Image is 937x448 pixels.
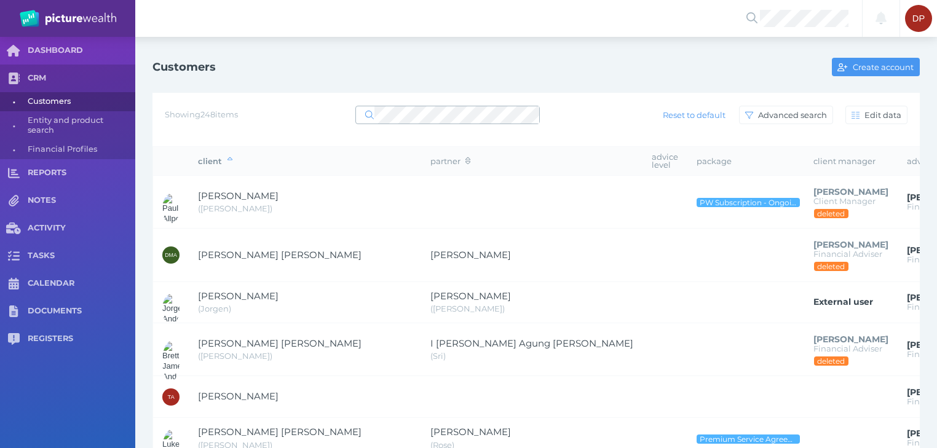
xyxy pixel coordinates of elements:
[28,306,135,316] span: DOCUMENTS
[198,351,272,361] span: Brett
[430,426,511,438] span: Rosetta Anderson
[430,290,511,302] span: Kerry Lynette Read
[699,434,797,444] span: Premium Service Agreement - Ongoing
[165,109,238,119] span: Showing 248 items
[813,186,888,197] span: Anthony Dermer (DELETED)
[813,196,876,206] span: Client Manager (DELETED)
[850,62,919,72] span: Create account
[28,73,135,84] span: CRM
[198,337,362,349] span: Brett James Anderson
[862,110,907,120] span: Edit data
[198,390,279,402] span: Timothy Anderson
[813,239,888,250] span: Catherine Maitland (DELETED)
[912,14,925,23] span: DP
[430,304,505,313] span: Kerry
[28,223,135,234] span: ACTIVITY
[845,106,907,124] button: Edit data
[658,110,731,120] span: Reset to default
[167,394,174,400] span: TA
[430,351,446,361] span: Sri
[905,5,932,32] div: David Parry
[165,252,177,258] span: DMA
[813,344,882,353] span: Financial Adviser (DELETED)
[816,262,845,271] span: deleted
[813,334,888,345] span: Frank Trim (DELETED)
[198,190,279,202] span: Paul Allport
[756,110,832,120] span: Advanced search
[813,296,873,307] span: External user
[198,203,272,213] span: Paul
[816,209,845,218] span: deleted
[162,194,180,224] img: Paul Allport
[430,249,511,261] span: Nola Joy Alvaro
[28,45,135,56] span: DASHBOARD
[699,198,797,207] span: PW Subscription - Ongoing
[198,156,232,166] span: client
[28,334,135,344] span: REGISTERS
[28,111,131,140] span: Entity and product search
[28,251,135,261] span: TASKS
[430,156,470,166] span: partner
[198,249,362,261] span: Dominic Martin Alvaro
[28,168,135,178] span: REPORTS
[162,294,180,324] img: Jorgen Andersen
[657,106,732,124] button: Reset to default
[198,426,362,438] span: Luke John Anderson
[832,58,920,76] button: Create account
[430,337,633,349] span: I Gusti Ayu Agung Sri Wahyuni Wahyuni
[813,249,882,259] span: Financial Adviser (DELETED)
[28,278,135,289] span: CALENDAR
[28,92,131,111] span: Customers
[152,60,216,74] h1: Customers
[816,356,845,366] span: deleted
[642,147,687,176] th: advice level
[28,140,131,159] span: Financial Profiles
[687,147,804,176] th: package
[162,388,180,406] div: Timothy Anderson
[198,290,279,302] span: Jorgen Andersen
[28,195,135,206] span: NOTES
[804,147,898,176] th: client manager
[162,246,180,264] div: Dominic Martin Alvaro
[20,10,116,27] img: PW
[739,106,833,124] button: Advanced search
[198,304,231,313] span: Jorgen
[162,341,180,382] img: Brett James Anderson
